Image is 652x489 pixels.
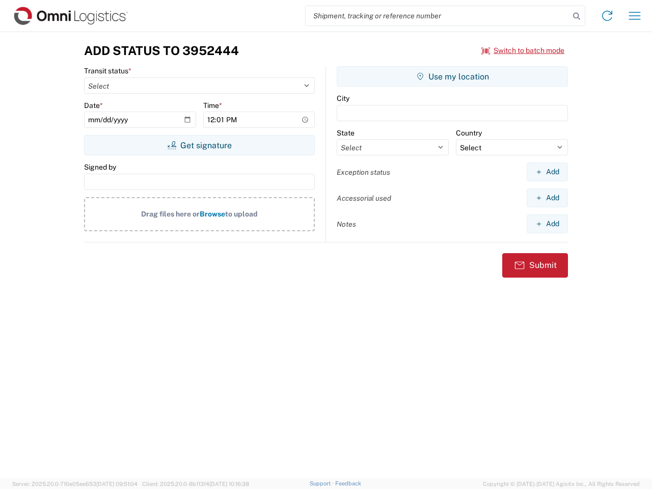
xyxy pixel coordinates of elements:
[502,253,568,278] button: Submit
[200,210,225,218] span: Browse
[335,480,361,486] a: Feedback
[337,220,356,229] label: Notes
[527,214,568,233] button: Add
[209,481,249,487] span: [DATE] 10:16:38
[141,210,200,218] span: Drag files here or
[483,479,640,488] span: Copyright © [DATE]-[DATE] Agistix Inc., All Rights Reserved
[306,6,569,25] input: Shipment, tracking or reference number
[310,480,335,486] a: Support
[337,94,349,103] label: City
[84,101,103,110] label: Date
[337,194,391,203] label: Accessorial used
[456,128,482,138] label: Country
[337,66,568,87] button: Use my location
[84,162,116,172] label: Signed by
[337,168,390,177] label: Exception status
[527,188,568,207] button: Add
[84,43,239,58] h3: Add Status to 3952444
[203,101,222,110] label: Time
[84,66,131,75] label: Transit status
[142,481,249,487] span: Client: 2025.20.0-8b113f4
[481,42,564,59] button: Switch to batch mode
[84,135,315,155] button: Get signature
[12,481,138,487] span: Server: 2025.20.0-710e05ee653
[527,162,568,181] button: Add
[337,128,355,138] label: State
[96,481,138,487] span: [DATE] 09:51:04
[225,210,258,218] span: to upload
